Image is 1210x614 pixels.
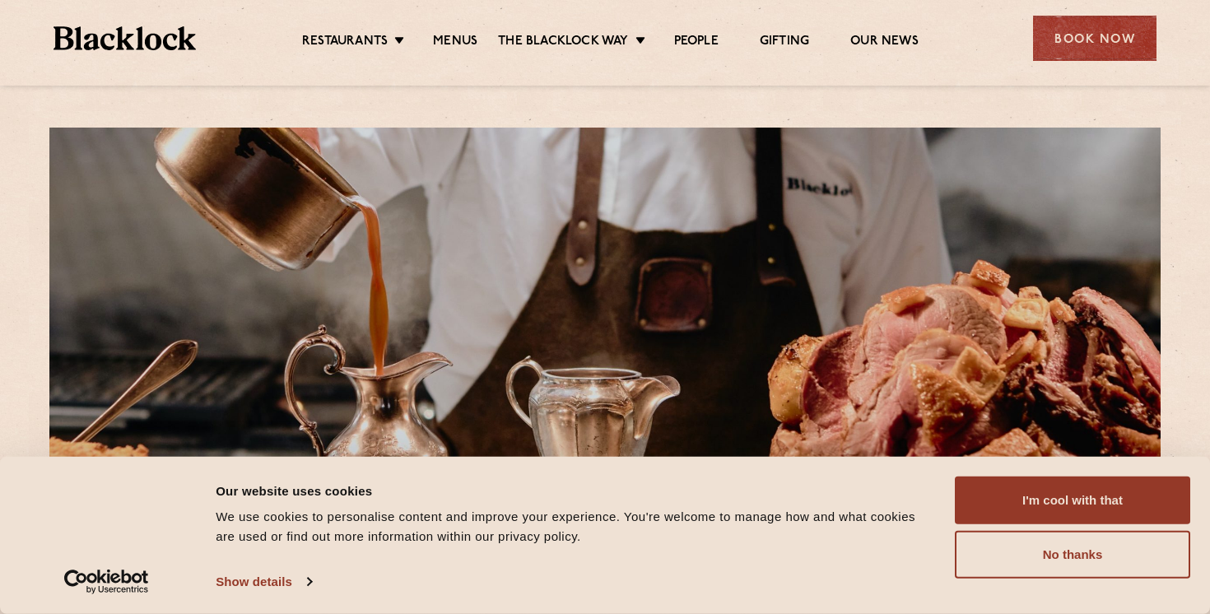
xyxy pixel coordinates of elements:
div: We use cookies to personalise content and improve your experience. You're welcome to manage how a... [216,507,936,547]
a: Show details [216,570,311,594]
a: Gifting [760,34,809,52]
img: BL_Textured_Logo-footer-cropped.svg [54,26,196,50]
button: No thanks [955,531,1190,579]
div: Our website uses cookies [216,481,936,500]
div: Book Now [1033,16,1156,61]
a: Usercentrics Cookiebot - opens in a new window [35,570,179,594]
a: The Blacklock Way [498,34,628,52]
a: Restaurants [302,34,388,52]
a: Our News [850,34,919,52]
button: I'm cool with that [955,477,1190,524]
a: People [674,34,719,52]
a: Menus [433,34,477,52]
